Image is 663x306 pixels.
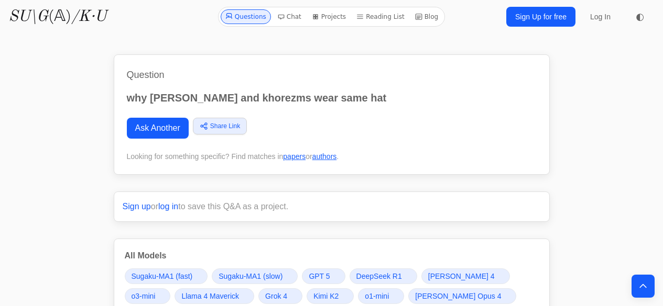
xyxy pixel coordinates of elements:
[8,7,106,26] a: SU\G(𝔸)/K·U
[125,268,208,284] a: Sugaku-MA1 (fast)
[127,151,537,162] div: Looking for something specific? Find matches in or .
[411,9,443,24] a: Blog
[210,121,240,131] span: Share Link
[352,9,409,24] a: Reading List
[221,9,271,24] a: Questions
[584,7,617,26] a: Log In
[258,288,302,304] a: Grok 4
[219,271,282,281] span: Sugaku-MA1 (slow)
[313,291,339,301] span: Kimi K2
[350,268,417,284] a: DeepSeek R1
[212,268,298,284] a: Sugaku-MA1 (slow)
[356,271,402,281] span: DeepSeek R1
[132,291,156,301] span: o3-mini
[421,268,510,284] a: [PERSON_NAME] 4
[132,271,193,281] span: Sugaku-MA1 (fast)
[125,250,539,262] h3: All Models
[415,291,501,301] span: [PERSON_NAME] Opus 4
[283,152,306,161] a: papers
[123,200,541,213] p: or to save this Q&A as a project.
[312,152,337,161] a: authors
[8,9,48,25] i: SU\G
[175,288,254,304] a: Llama 4 Maverick
[308,9,350,24] a: Projects
[309,271,330,281] span: GPT 5
[358,288,404,304] a: o1-mini
[506,7,575,27] a: Sign Up for free
[71,9,106,25] i: /K·U
[127,118,189,139] a: Ask Another
[365,291,389,301] span: o1-mini
[158,202,178,211] a: log in
[408,288,516,304] a: [PERSON_NAME] Opus 4
[428,271,495,281] span: [PERSON_NAME] 4
[127,90,537,105] p: why [PERSON_NAME] and khorezms wear same hat
[181,291,239,301] span: Llama 4 Maverick
[265,291,287,301] span: Grok 4
[123,202,151,211] a: Sign up
[307,288,354,304] a: Kimi K2
[629,6,650,27] button: ◐
[273,9,306,24] a: Chat
[632,275,655,298] button: Back to top
[127,67,537,82] h1: Question
[125,288,171,304] a: o3-mini
[636,12,644,21] span: ◐
[302,268,345,284] a: GPT 5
